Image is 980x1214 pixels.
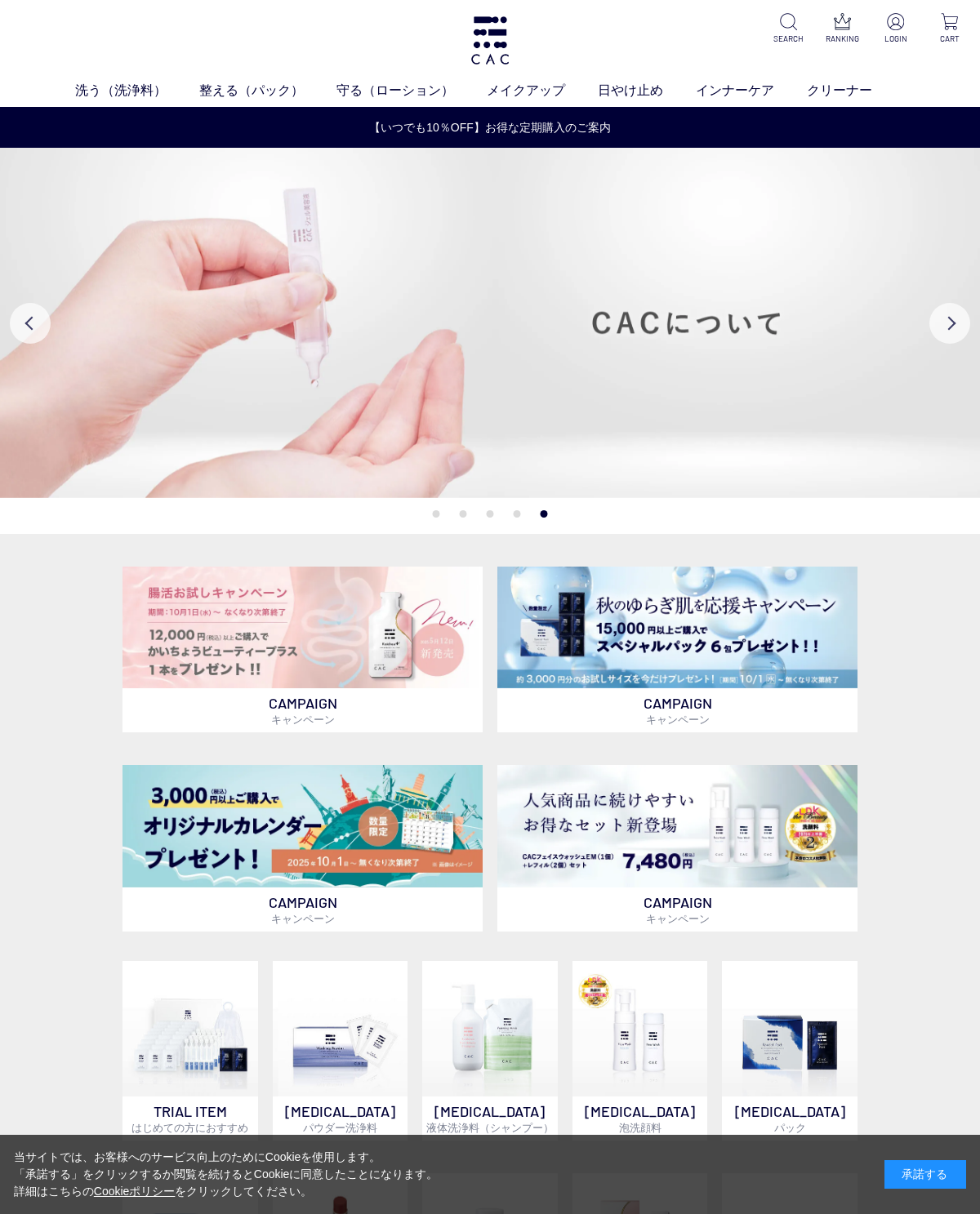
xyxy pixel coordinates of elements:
[422,1096,558,1141] p: [MEDICAL_DATA]
[10,303,51,344] button: Previous
[497,765,857,932] a: フェイスウォッシュ＋レフィル2個セット フェイスウォッシュ＋レフィル2個セット CAMPAIGNキャンペーン
[199,81,336,100] a: 整える（パック）
[271,912,335,925] span: キャンペーン
[271,713,335,726] span: キャンペーン
[646,912,710,925] span: キャンペーン
[487,510,494,518] button: 3 of 5
[572,1096,708,1141] p: [MEDICAL_DATA]
[122,567,483,689] img: 腸活お試しキャンペーン
[469,16,511,64] img: logo
[879,33,913,45] p: LOGIN
[572,961,708,1141] a: 泡洗顔料 [MEDICAL_DATA]泡洗顔料
[122,688,483,732] p: CAMPAIGN
[598,81,696,100] a: 日やけ止め
[497,765,857,887] img: フェイスウォッシュ＋レフィル2個セット
[273,961,408,1141] a: [MEDICAL_DATA]パウダー洗浄料
[514,510,521,518] button: 4 of 5
[771,13,805,45] a: SEARCH
[122,1096,258,1141] p: TRIAL ITEM
[619,1121,661,1134] span: 泡洗顔料
[336,81,487,100] a: 守る（ローション）
[722,961,857,1141] a: [MEDICAL_DATA]パック
[646,713,710,726] span: キャンペーン
[122,961,258,1096] img: トライアルセット
[94,1185,176,1198] a: Cookieポリシー
[273,1096,408,1141] p: [MEDICAL_DATA]
[422,961,558,1141] a: [MEDICAL_DATA]液体洗浄料（シャンプー）
[303,1121,377,1134] span: パウダー洗浄料
[122,961,258,1141] a: トライアルセット TRIAL ITEMはじめての方におすすめ
[497,567,857,733] a: スペシャルパックお試しプレゼント スペシャルパックお試しプレゼント CAMPAIGNキャンペーン
[696,81,807,100] a: インナーケア
[122,567,483,733] a: 腸活お試しキャンペーン 腸活お試しキャンペーン CAMPAIGNキャンペーン
[131,1121,248,1134] span: はじめての方におすすめ
[572,961,708,1096] img: 泡洗顔料
[884,1160,966,1189] div: 承諾する
[497,688,857,732] p: CAMPAIGN
[122,765,483,932] a: カレンダープレゼント カレンダープレゼント CAMPAIGNキャンペーン
[879,13,913,45] a: LOGIN
[771,33,805,45] p: SEARCH
[497,887,857,932] p: CAMPAIGN
[426,1121,554,1134] span: 液体洗浄料（シャンプー）
[14,1149,439,1200] div: 当サイトでは、お客様へのサービス向上のためにCookieを使用します。 「承諾する」をクリックするか閲覧を続けるとCookieに同意したことになります。 詳細はこちらの をクリックしてください。
[487,81,598,100] a: メイクアップ
[825,33,859,45] p: RANKING
[933,33,967,45] p: CART
[929,303,970,344] button: Next
[460,510,467,518] button: 2 of 5
[541,510,548,518] button: 5 of 5
[497,567,857,689] img: スペシャルパックお試しプレゼント
[1,119,979,136] a: 【いつでも10％OFF】お得な定期購入のご案内
[433,510,440,518] button: 1 of 5
[122,765,483,887] img: カレンダープレゼント
[774,1121,806,1134] span: パック
[722,1096,857,1141] p: [MEDICAL_DATA]
[933,13,967,45] a: CART
[122,887,483,932] p: CAMPAIGN
[825,13,859,45] a: RANKING
[807,81,905,100] a: クリーナー
[75,81,199,100] a: 洗う（洗浄料）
